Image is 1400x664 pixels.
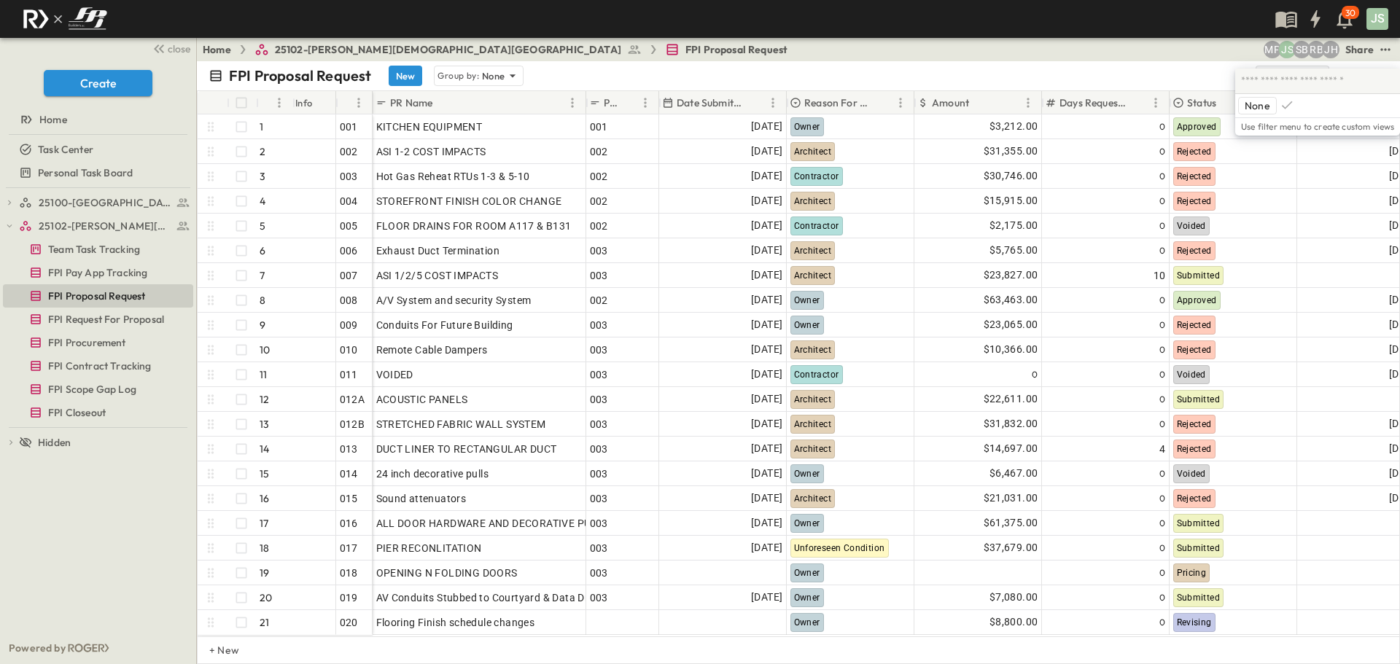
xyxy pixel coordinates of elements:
div: FPI Scope Gap Logtest [3,378,193,401]
span: Contractor [794,370,839,380]
span: $2,175.00 [989,217,1038,234]
div: Jesse Sullivan (jsullivan@fpibuilders.com) [1278,41,1296,58]
span: 003 [590,590,608,605]
span: FPI Proposal Request [685,42,787,57]
span: Architect [794,394,832,405]
span: Home [39,112,67,127]
div: Team Task Trackingtest [3,238,193,261]
span: Owner [794,122,820,132]
div: 0 [1046,216,1166,236]
p: 9 [260,318,265,332]
p: 15 [260,466,269,481]
p: 5 [260,219,265,233]
button: JS [1365,7,1390,31]
span: FPI Pay App Tracking [48,265,147,280]
img: c8d7d1ed905e502e8f77bf7063faec64e13b34fdb1f2bdd94b0e311fc34f8000.png [17,4,112,34]
span: Contractor [794,171,839,181]
span: 25102-Christ The Redeemer Anglican Church [39,219,172,233]
div: 0 [1046,414,1166,434]
button: close [147,38,193,58]
div: 0 [1046,538,1166,558]
span: Owner [794,295,820,305]
span: KITCHEN EQUIPMENT [376,120,483,134]
button: Sort [435,95,451,111]
span: Rejected [1177,171,1212,181]
p: 10 [260,343,270,357]
p: Group by: [437,69,479,83]
span: 003 [590,392,608,407]
span: 002 [590,194,608,208]
span: Personal Task Board [38,165,133,180]
span: FPI Scope Gap Log [48,382,136,397]
a: FPI Request For Proposal [3,309,190,329]
div: 25100-Vanguard Prep Schooltest [3,191,193,214]
div: Monica Pruteanu (mpruteanu@fpibuilders.com) [1264,41,1281,58]
nav: breadcrumbs [203,42,796,57]
span: [DATE] [751,415,782,432]
span: [DATE] [751,267,782,284]
span: FPI Proposal Request [48,289,145,303]
span: 25100-Vanguard Prep School [39,195,172,210]
span: close [168,42,190,56]
a: Team Task Tracking [3,239,190,259]
button: Create [44,70,152,96]
a: FPI Scope Gap Log [3,379,190,399]
span: Architect [794,493,832,504]
span: Team Task Tracking [48,242,140,257]
div: Info [292,91,336,114]
span: $22,611.00 [984,391,1038,407]
div: Info [295,82,313,123]
p: 3 [260,169,265,184]
p: 20 [260,590,272,605]
span: $14,697.00 [984,440,1038,457]
a: FPI Proposal Request [665,42,787,57]
span: $63,463.00 [984,292,1038,308]
span: Voided [1177,221,1206,231]
p: Days Requested [1059,95,1128,110]
div: 0 [1046,587,1166,608]
span: Submitted [1177,543,1221,553]
button: Menu [637,94,654,112]
a: FPI Proposal Request [3,286,190,306]
a: FPI Contract Tracking [3,356,190,376]
p: PR Name [390,95,432,110]
span: [DATE] [751,143,782,160]
span: Rejected [1177,246,1212,256]
span: Flooring Finish schedule changes [376,615,535,630]
span: 002 [590,293,608,308]
span: Architect [794,147,832,157]
span: Pricing [1177,568,1207,578]
p: 7 [260,268,265,283]
button: Sort [748,95,764,111]
span: Architect [794,419,832,429]
span: [DATE] [751,465,782,482]
p: 1 [260,120,263,134]
span: [DATE] [751,192,782,209]
p: 17 [260,516,268,531]
span: $10,366.00 [984,341,1038,358]
span: Remote Cable Dampers [376,343,488,357]
p: Amount [932,95,969,110]
span: Architect [794,246,832,256]
span: $30,746.00 [984,168,1038,184]
span: Approved [1177,122,1217,132]
div: Personal Task Boardtest [3,161,193,184]
p: 18 [260,541,269,555]
p: 4 [260,194,265,208]
span: $31,355.00 [984,143,1038,160]
span: FPI Contract Tracking [48,359,152,373]
span: Owner [794,518,820,528]
div: 0 [1046,389,1166,410]
span: Owner [794,568,820,578]
span: [DATE] [751,118,782,135]
span: Rejected [1177,493,1212,504]
div: FPI Proposal Requesttest [3,284,193,308]
span: Submitted [1177,518,1221,528]
span: $7,080.00 [989,589,1038,606]
p: + New [209,643,218,657]
span: 24 inch decorative pulls [376,466,489,481]
span: 003 [590,442,608,456]
span: 002 [590,219,608,233]
span: Rejected [1177,196,1212,206]
p: 13 [260,417,269,431]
